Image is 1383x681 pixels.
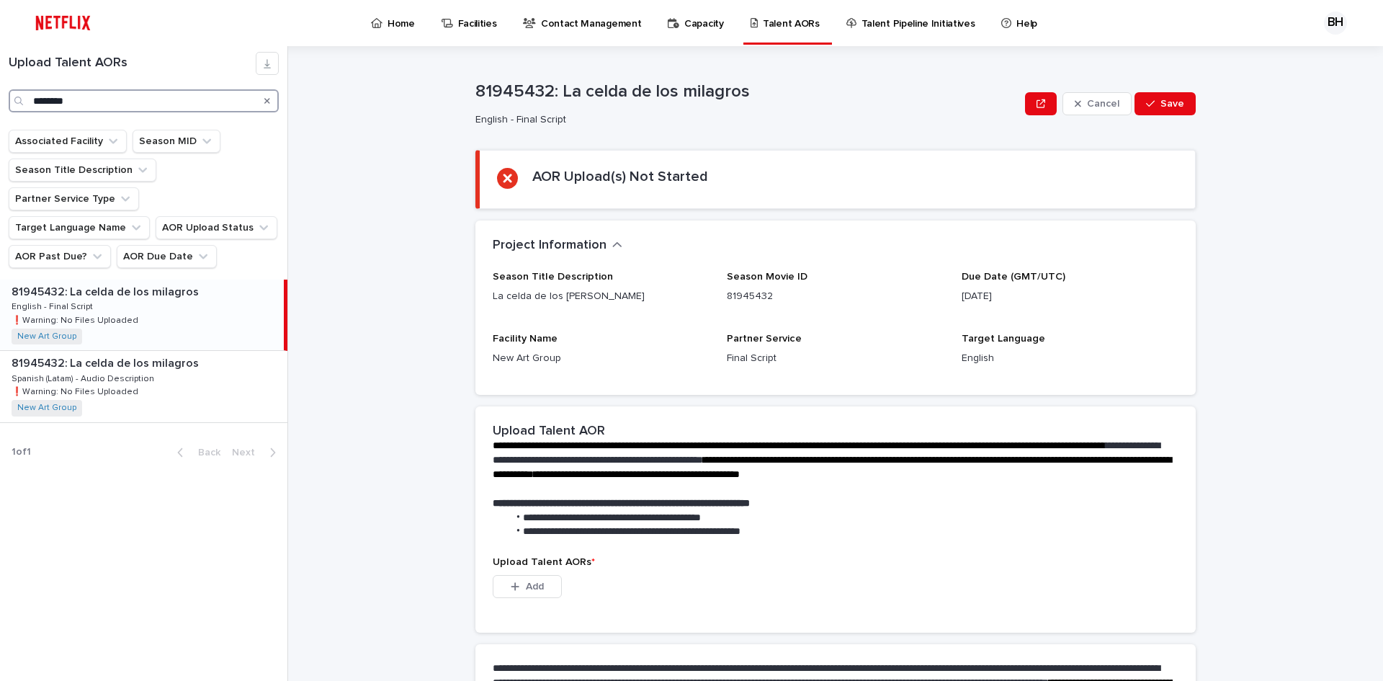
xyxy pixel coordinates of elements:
[9,89,279,112] input: Search
[493,289,710,304] p: La celda de los [PERSON_NAME]
[12,354,202,370] p: 81945432: La celda de los milagros
[166,446,226,459] button: Back
[493,557,595,567] span: Upload Talent AORs
[962,272,1065,282] span: Due Date (GMT/UTC)
[1062,92,1132,115] button: Cancel
[962,289,1178,304] p: [DATE]
[117,245,217,268] button: AOR Due Date
[493,424,605,440] h2: Upload Talent AOR
[1134,92,1196,115] button: Save
[189,448,220,458] span: Back
[727,334,802,344] span: Partner Service
[9,159,156,182] button: Season Title Description
[962,351,1178,366] p: English
[475,81,1019,102] p: 81945432: La celda de los milagros
[493,351,710,366] p: New Art Group
[9,187,139,210] button: Partner Service Type
[12,384,141,397] p: ❗️Warning: No Files Uploaded
[12,282,202,299] p: 81945432: La celda de los milagros
[493,272,613,282] span: Season Title Description
[727,272,807,282] span: Season Movie ID
[493,238,622,254] button: Project Information
[1087,99,1119,109] span: Cancel
[493,238,607,254] h2: Project Information
[29,9,97,37] img: ifQbXi3ZQGMSEF7WDB7W
[532,168,708,185] h2: AOR Upload(s) Not Started
[962,334,1045,344] span: Target Language
[17,403,76,413] a: New Art Group
[232,448,264,458] span: Next
[727,351,944,366] p: Final Script
[9,245,111,268] button: AOR Past Due?
[727,289,944,304] p: 81945432
[1160,99,1184,109] span: Save
[493,334,558,344] span: Facility Name
[133,130,220,153] button: Season MID
[475,114,1013,126] p: English - Final Script
[12,313,141,326] p: ❗️Warning: No Files Uploaded
[156,216,277,239] button: AOR Upload Status
[9,130,127,153] button: Associated Facility
[9,216,150,239] button: Target Language Name
[9,55,256,71] h1: Upload Talent AORs
[1324,12,1347,35] div: BH
[12,299,96,312] p: English - Final Script
[526,582,544,592] span: Add
[17,331,76,342] a: New Art Group
[12,371,157,384] p: Spanish (Latam) - Audio Description
[226,446,287,459] button: Next
[493,575,562,598] button: Add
